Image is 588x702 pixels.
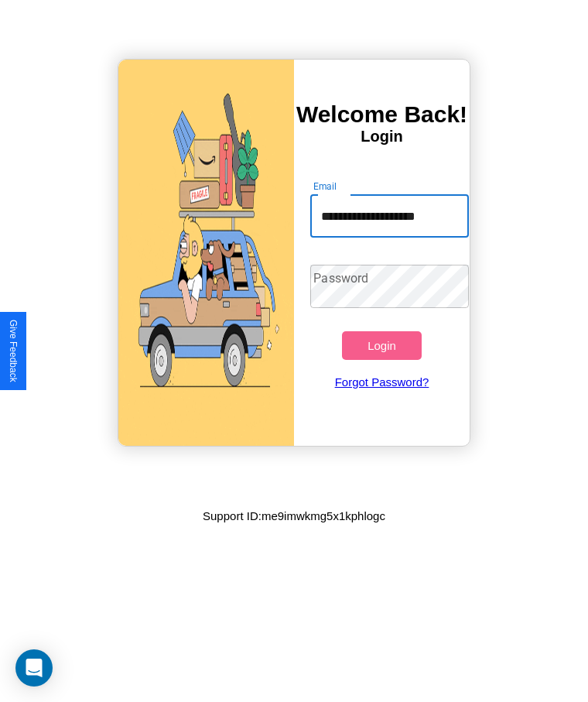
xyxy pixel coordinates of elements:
[342,331,421,360] button: Login
[294,128,470,146] h4: Login
[8,320,19,382] div: Give Feedback
[294,101,470,128] h3: Welcome Back!
[203,505,385,526] p: Support ID: me9imwkmg5x1kphlogc
[118,60,294,446] img: gif
[15,649,53,687] div: Open Intercom Messenger
[313,180,337,193] label: Email
[303,360,460,404] a: Forgot Password?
